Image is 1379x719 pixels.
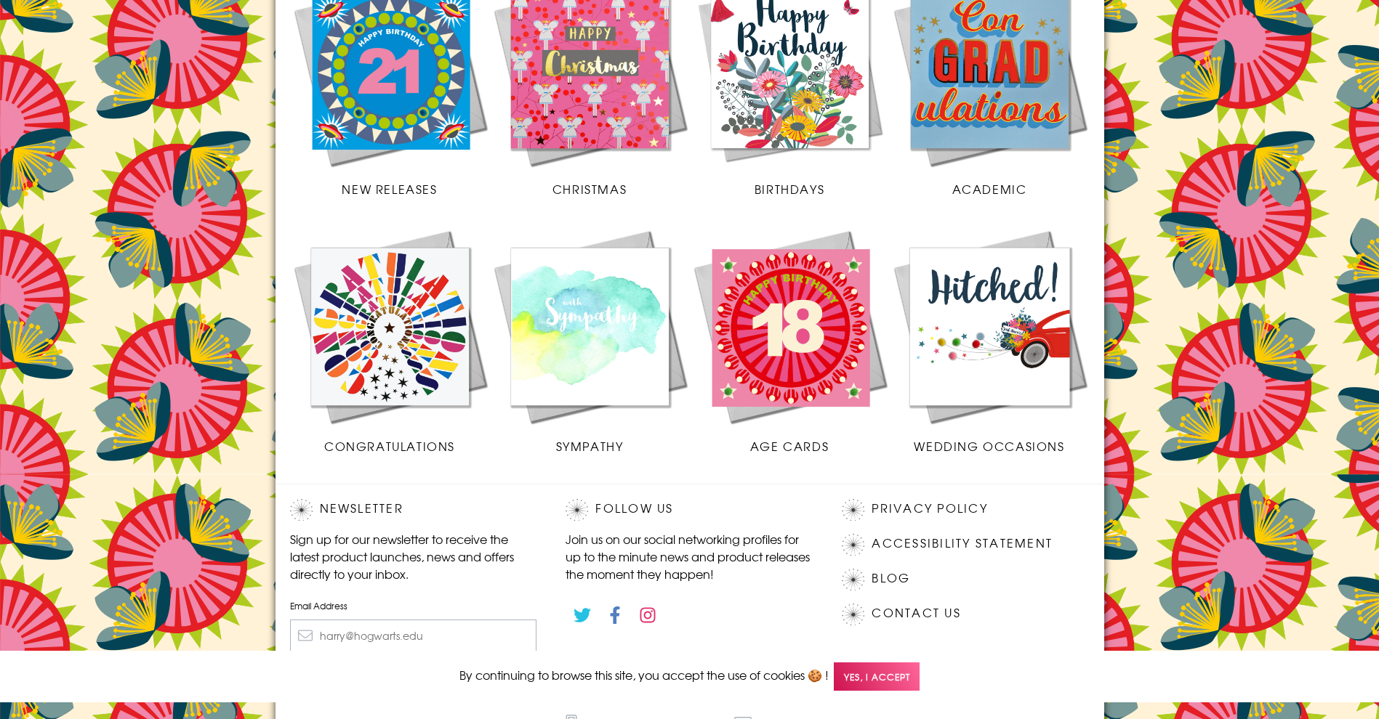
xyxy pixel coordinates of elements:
h2: Newsletter [290,499,537,521]
span: Christmas [552,180,627,198]
span: Birthdays [755,180,824,198]
a: Accessibility Statement [872,534,1053,553]
a: Age Cards [690,227,890,455]
span: Wedding Occasions [914,437,1064,455]
span: Age Cards [750,437,829,455]
a: Wedding Occasions [890,227,1090,455]
span: Sympathy [556,437,624,455]
input: harry@hogwarts.edu [290,620,537,652]
span: New Releases [342,180,437,198]
a: Blog [872,569,910,588]
a: Congratulations [290,227,490,455]
a: Sympathy [490,227,690,455]
a: Privacy Policy [872,499,987,519]
p: Sign up for our newsletter to receive the latest product launches, news and offers directly to yo... [290,530,537,582]
span: Academic [952,180,1027,198]
a: Contact Us [872,604,960,623]
h2: Follow Us [566,499,813,521]
p: Join us on our social networking profiles for up to the minute news and product releases the mome... [566,530,813,582]
span: Congratulations [324,437,455,455]
span: Yes, I accept [834,662,920,691]
label: Email Address [290,599,537,612]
